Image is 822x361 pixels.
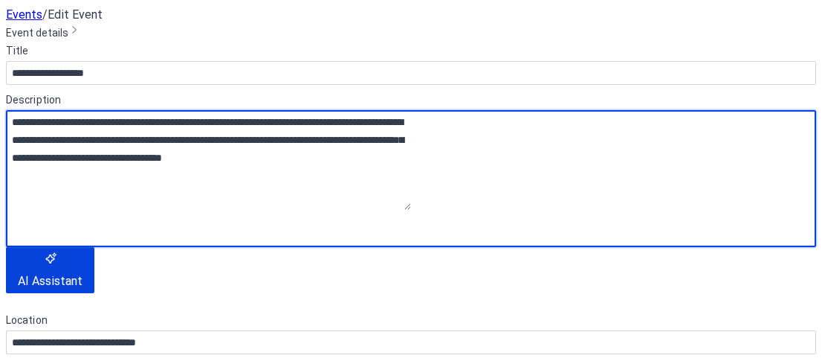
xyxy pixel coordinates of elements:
[6,311,813,329] div: Location
[6,91,813,109] div: Description
[6,7,42,22] a: Events
[6,42,813,60] div: Title
[42,7,103,22] span: / Edit Event
[6,247,94,293] button: AI Assistant
[6,24,68,42] span: Event details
